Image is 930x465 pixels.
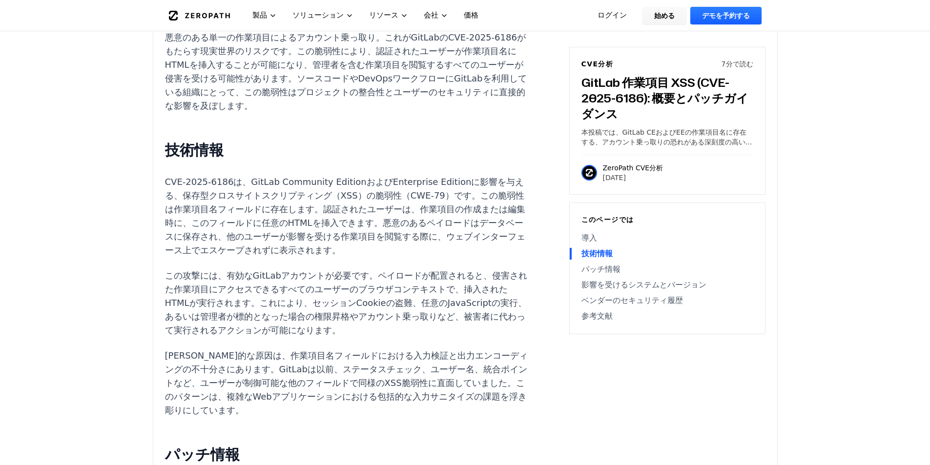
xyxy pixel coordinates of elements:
a: ベンダーのセキュリティ履歴 [581,295,753,306]
font: [DATE] [603,174,626,182]
font: CVE-2025-6186は、GitLab Community EditionおよびEnterprise Editionに影響を与える、保存型クロスサイトスクリプティング（XSS）の脆弱性（CW... [165,177,525,255]
a: 技術情報 [581,248,753,260]
font: 悪意のある単一の作業項目によるアカウント乗っ取り。これがGitLabのCVE-2025-6186がもたらす現実世界のリスクです。この脆弱性により、認証されたユーザーが作業項目名にHTMLを挿入す... [165,32,527,111]
font: 技術情報 [165,139,224,160]
font: 会社 [424,11,438,20]
img: ZeroPath CVE分析 [581,165,597,181]
a: デモを予約する [690,7,762,24]
font: このページでは [581,216,634,223]
a: 始める [642,7,686,24]
a: 参考文献 [581,310,753,322]
font: 影響を受けるシステムとバージョン [581,280,706,289]
font: ベンダーのセキュリティ履歴 [581,296,683,305]
font: パッチ情報 [165,444,240,465]
font: GitLab 作業項目 XSS (CVE-2025-6186): 概要とパッチガイダンス [581,74,748,122]
font: 分で読む [726,60,753,68]
font: 参考文献 [581,311,613,321]
font: パッチ情報 [581,264,620,274]
font: 7 [722,60,726,68]
a: 導入 [581,232,753,244]
a: 影響を受けるシステムとバージョン [581,279,753,291]
font: ログイン [598,11,627,20]
font: デモを予約する [702,12,750,20]
font: 技術情報 [581,249,613,258]
a: パッチ情報 [581,263,753,275]
font: 製品 [252,11,267,20]
font: 始める [654,12,675,20]
font: この攻撃には、有効なGitLabアカウントが必要です。ペイロードが配置されると、侵害された作業項目にアクセスできるすべてのユーザーのブラウザコンテキストで、挿入されたHTMLが実行されます。これ... [165,270,528,335]
font: 導入 [581,233,597,243]
a: ログイン [586,7,639,24]
font: ソリューション [292,11,344,20]
font: ZeroPath CVE分析 [603,164,663,172]
font: 本投稿では、GitLab CEおよびEEの作業項目名に存在する、アカウント乗っ取りの恐れがある深刻度の高いXSS脆弱性、CVE-2025-6186について簡単に説明します。影響を受けるバージョン... [581,128,752,175]
font: CVE分析 [581,60,614,68]
font: [PERSON_NAME]的な原因は、作業項目名フィールドにおける入力検証と出力エンコーディングの不十分さにあります。GitLabは以前、ステータスチェック、ユーザー名、統合ポイントなど、ユーザ... [165,350,528,415]
font: 価格 [464,11,478,20]
font: リソース [369,11,398,20]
